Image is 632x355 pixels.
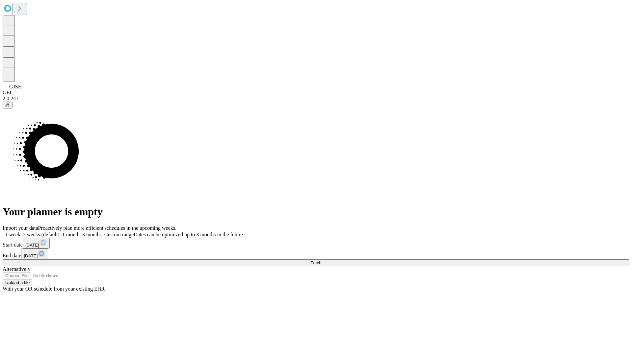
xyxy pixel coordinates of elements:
div: Start date [3,238,629,248]
span: Proactively plan more efficient schedules in the upcoming weeks. [38,225,176,231]
span: 2 weeks (default) [23,232,60,237]
div: GEI [3,90,629,96]
span: Dates can be optimized up to 3 months in the future. [134,232,244,237]
div: End date [3,248,629,259]
span: 1 week [5,232,20,237]
span: Fetch [310,260,321,265]
button: Upload a file [3,279,32,286]
div: 2.0.241 [3,96,629,102]
span: [DATE] [25,243,39,248]
span: Alternatively [3,266,30,272]
button: Fetch [3,259,629,266]
span: Import your data [3,225,38,231]
span: 1 month [62,232,80,237]
button: [DATE] [23,238,50,248]
button: @ [3,102,13,108]
span: GJSH [9,84,22,89]
span: [DATE] [24,253,38,258]
span: 3 months [82,232,102,237]
span: @ [5,103,10,107]
button: [DATE] [21,248,48,259]
span: With your OR schedule from your existing EHR [3,286,105,292]
span: Custom range [104,232,134,237]
h1: Your planner is empty [3,206,629,218]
